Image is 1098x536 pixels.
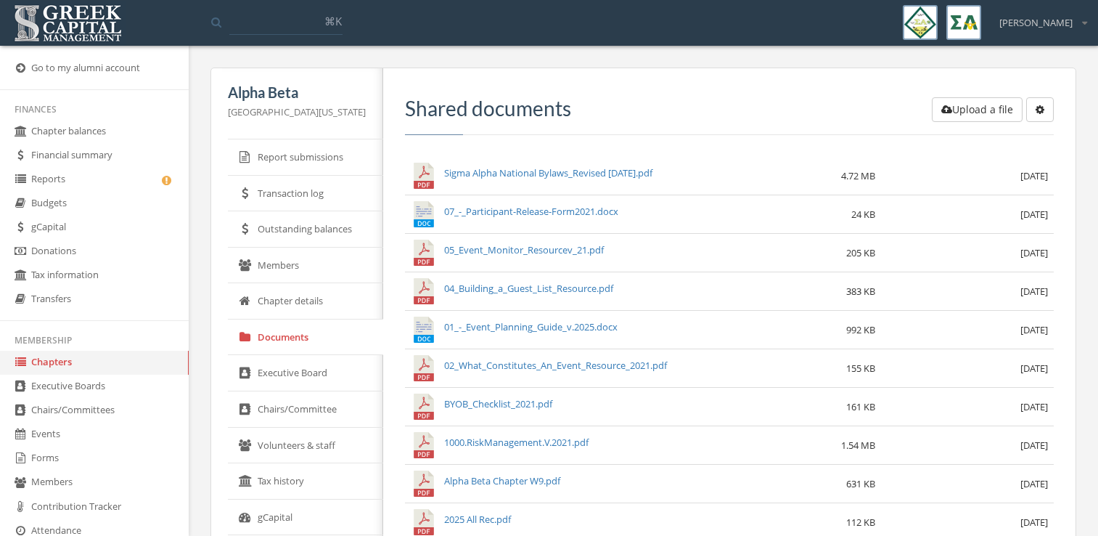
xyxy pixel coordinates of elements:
[228,355,383,391] a: Executive Board
[846,516,875,529] span: 112 KB
[932,97,1023,122] button: Upload a file
[228,500,383,536] a: gCapital
[846,285,875,298] span: 383 KB
[228,176,383,212] a: Transaction log
[444,166,652,179] a: Sigma Alpha National Bylaws_Revised [DATE].pdf
[228,428,383,464] a: Volunteers & staff
[990,5,1087,30] div: [PERSON_NAME]
[411,355,437,381] img: 02_What_Constitutes_An_Event_Resource_2021.pdf
[444,282,613,295] a: 04_Building_a_Guest_List_Resource.pdf
[1020,169,1048,182] span: [DATE]
[411,201,437,227] img: 07_-_Participant-Release-Form2021.docx
[841,169,875,182] span: 4.72 MB
[444,436,589,449] a: 1000.RiskManagement.V.2021.pdf
[228,248,383,284] a: Members
[1020,208,1048,221] span: [DATE]
[846,246,875,259] span: 205 KB
[228,320,383,356] a: Documents
[405,97,1054,120] h3: Shared documents
[1020,439,1048,452] span: [DATE]
[1020,516,1048,529] span: [DATE]
[1020,323,1048,336] span: [DATE]
[411,240,437,266] img: 05_Event_Monitor_Resourcev_21.pdf
[846,323,875,336] span: 992 KB
[999,16,1073,30] span: [PERSON_NAME]
[228,391,383,428] a: Chairs/Committee
[1020,477,1048,490] span: [DATE]
[1020,362,1048,375] span: [DATE]
[324,14,342,28] span: ⌘K
[228,283,383,320] a: Chapter details
[411,163,437,189] img: Sigma Alpha National Bylaws_Revised 9.15.25.pdf
[444,474,560,487] a: Alpha Beta Chapter W9.pdf
[228,104,366,120] p: [GEOGRAPHIC_DATA][US_STATE]
[411,317,437,343] img: 01_-_Event_Planning_Guide_v.2025.docx
[411,278,437,304] img: 04_Building_a_Guest_List_Resource.pdf
[228,463,383,500] a: Tax history
[444,397,552,410] a: BYOB_Checklist_2021.pdf
[444,320,618,333] a: 01_-_Event_Planning_Guide_v.2025.docx
[444,359,667,372] a: 02_What_Constitutes_An_Event_Resource_2021.pdf
[846,400,875,413] span: 161 KB
[851,208,875,221] span: 24 KB
[846,362,875,375] span: 155 KB
[1020,246,1048,259] span: [DATE]
[846,477,875,490] span: 631 KB
[228,211,383,248] a: Outstanding balances
[841,439,875,452] span: 1.54 MB
[228,139,383,176] a: Report submissions
[444,243,604,256] a: 05_Event_Monitor_Resourcev_21.pdf
[444,205,618,218] a: 07_-_Participant-Release-Form2021.docx
[411,509,437,535] img: 2025 All Rec.pdf
[411,471,437,497] img: Alpha Beta Chapter W9.pdf
[1020,400,1048,413] span: [DATE]
[228,84,366,100] h5: Alpha Beta
[411,432,437,458] img: 1000.RiskManagement.V.2021.pdf
[1020,285,1048,298] span: [DATE]
[411,394,437,420] img: BYOB_Checklist_2021.pdf
[444,513,511,526] a: 2025 All Rec.pdf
